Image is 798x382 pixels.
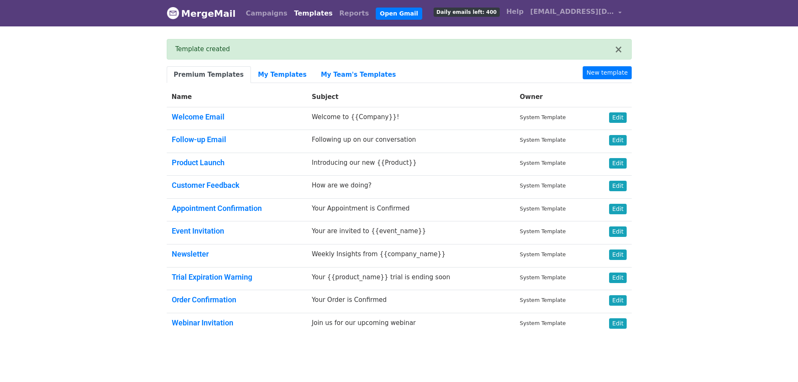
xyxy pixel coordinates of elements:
[609,295,626,306] a: Edit
[520,114,566,120] small: System Template
[243,5,291,22] a: Campaigns
[307,153,515,176] td: Introducing our new {{Product}}
[609,135,626,146] a: Edit
[609,181,626,191] a: Edit
[172,318,233,327] a: Webinar Invitation
[307,176,515,199] td: How are we doing?
[520,160,566,166] small: System Template
[172,181,240,190] a: Customer Feedback
[609,273,626,283] a: Edit
[520,320,566,326] small: System Template
[307,221,515,244] td: Your are invited to {{event_name}}
[527,3,625,23] a: [EMAIL_ADDRESS][DOMAIN_NAME]
[172,273,252,281] a: Trial Expiration Warning
[583,66,631,79] a: New template
[307,198,515,221] td: Your Appointment is Confirmed
[520,228,566,234] small: System Template
[307,107,515,130] td: Welcome to {{Company}}!
[609,204,626,214] a: Edit
[314,66,403,83] a: My Team's Templates
[434,8,500,17] span: Daily emails left: 400
[307,313,515,335] td: Join us for our upcoming webinar
[307,130,515,153] td: Following up on our conversation
[609,158,626,169] a: Edit
[520,251,566,257] small: System Template
[172,158,225,167] a: Product Launch
[167,87,307,107] th: Name
[520,182,566,189] small: System Template
[172,295,236,304] a: Order Confirmation
[430,3,503,20] a: Daily emails left: 400
[172,249,209,258] a: Newsletter
[503,3,527,20] a: Help
[176,44,615,54] div: Template created
[172,226,224,235] a: Event Invitation
[307,244,515,268] td: Weekly Insights from {{company_name}}
[609,249,626,260] a: Edit
[520,205,566,212] small: System Template
[614,44,622,55] button: ×
[307,267,515,290] td: Your {{product_name}} trial is ending soon
[530,7,614,17] span: [EMAIL_ADDRESS][DOMAIN_NAME]
[609,318,626,329] a: Edit
[307,290,515,313] td: Your Order is Confirmed
[609,112,626,123] a: Edit
[515,87,593,107] th: Owner
[376,8,422,20] a: Open Gmail
[291,5,336,22] a: Templates
[520,137,566,143] small: System Template
[167,7,179,19] img: MergeMail logo
[172,112,225,121] a: Welcome Email
[251,66,314,83] a: My Templates
[307,87,515,107] th: Subject
[167,66,251,83] a: Premium Templates
[520,297,566,303] small: System Template
[172,135,226,144] a: Follow-up Email
[172,204,262,213] a: Appointment Confirmation
[336,5,372,22] a: Reports
[609,226,626,237] a: Edit
[167,5,236,22] a: MergeMail
[520,274,566,281] small: System Template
